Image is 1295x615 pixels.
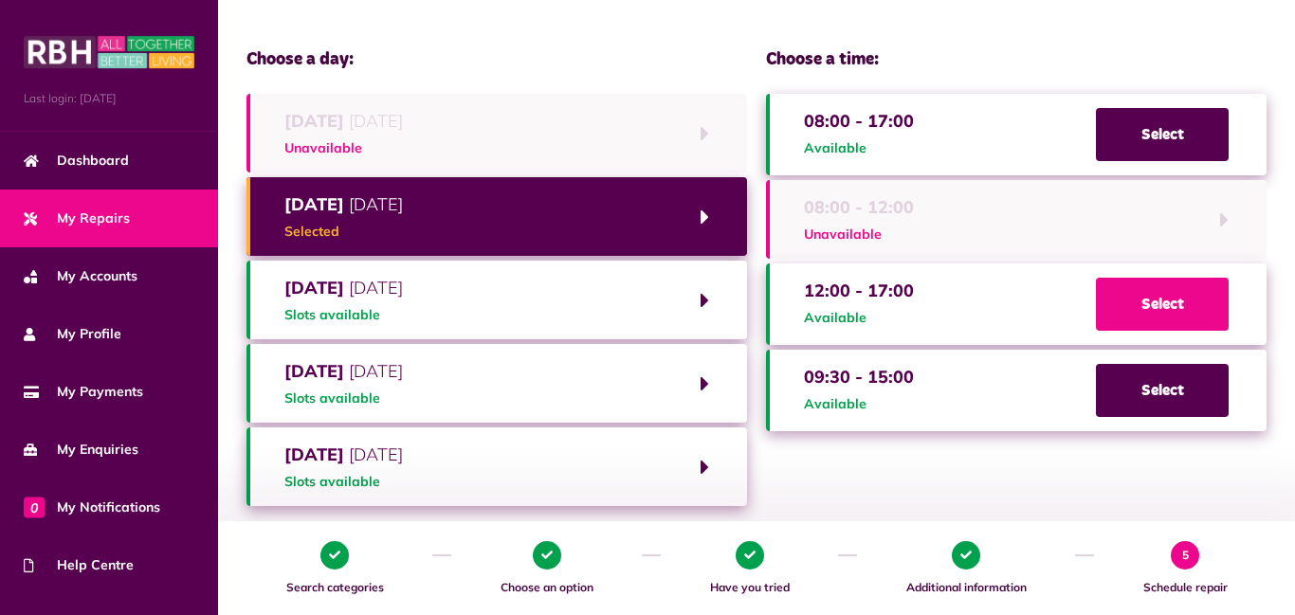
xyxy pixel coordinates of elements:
span: [DATE] [284,108,403,134]
span: [DATE] [284,275,403,300]
span: My Accounts [24,266,137,286]
strong: 09:30 - 15:00 [804,366,914,388]
span: [DATE] [284,358,403,384]
span: Slots available [284,389,403,408]
h4: Choose a time: [766,50,1267,71]
strong: 08:00 - 17:00 [804,110,914,132]
span: Slots available [284,472,403,492]
span: Available [804,394,914,414]
span: My Enquiries [24,440,138,460]
strong: [DATE] [284,110,344,132]
strong: [DATE] [284,443,344,465]
span: Slots available [284,305,403,325]
button: 08:00 - 17:00AvailableSelect [766,94,1267,175]
span: [DATE] [284,191,403,217]
strong: 08:00 - 12:00 [804,196,914,218]
span: Unavailable [804,225,914,244]
img: MyRBH [24,33,194,71]
button: 12:00 - 17:00AvailableSelect [766,263,1267,345]
button: [DATE] [DATE]Slots available [246,344,747,423]
span: My Payments [24,382,143,402]
span: 2 [533,541,561,570]
span: My Notifications [24,497,160,517]
span: Have you tried [670,579,829,596]
span: Available [804,308,914,328]
button: 09:30 - 15:00AvailableSelect [766,350,1267,431]
span: My Profile [24,324,121,344]
strong: [DATE] [284,360,344,382]
span: Select [1096,278,1229,331]
button: [DATE] [DATE]Selected [246,177,747,256]
span: Dashboard [24,151,129,171]
span: 5 [1171,541,1199,570]
span: 4 [952,541,980,570]
strong: 12:00 - 17:00 [804,280,914,301]
span: Available [804,138,914,158]
span: Unavailable [284,138,403,158]
span: [DATE] [284,442,403,467]
span: Schedule repair [1103,579,1267,596]
span: 1 [320,541,349,570]
span: Selected [284,222,403,242]
span: Last login: [DATE] [24,90,194,107]
span: 3 [736,541,764,570]
strong: [DATE] [284,277,344,298]
button: [DATE] [DATE]Slots available [246,261,747,339]
h4: Choose a day: [246,50,747,71]
button: [DATE] [DATE]Unavailable [246,94,747,172]
span: Search categories [246,579,423,596]
strong: [DATE] [284,193,344,215]
span: 0 [24,497,45,517]
span: Select [1096,108,1229,161]
span: My Repairs [24,208,130,228]
button: [DATE] [DATE]Slots available [246,427,747,506]
span: Additional information [866,579,1066,596]
button: 08:00 - 12:00Unavailable [766,180,1267,259]
span: Select [1096,364,1229,417]
span: Help Centre [24,555,134,575]
span: Choose an option [461,579,632,596]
